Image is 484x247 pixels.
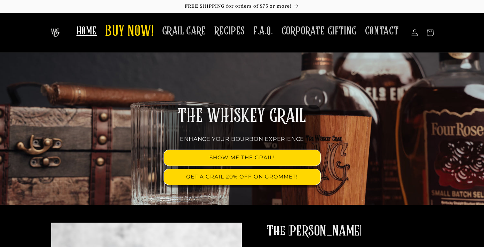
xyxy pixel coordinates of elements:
h2: The [PERSON_NAME] [267,222,409,240]
a: GET A GRAIL 20% OFF ON GROMMET! [164,169,320,185]
p: FREE SHIPPING for orders of $75 or more! [7,3,477,9]
span: F.A.Q. [253,24,273,38]
span: BUY NOW! [105,22,154,41]
span: CONTACT [365,24,399,38]
span: GRAIL CARE [162,24,206,38]
a: BUY NOW! [101,18,158,46]
span: ENHANCE YOUR BOURBON EXPERIENCE [180,136,304,142]
a: HOME [72,20,101,42]
a: GRAIL CARE [158,20,210,42]
a: CONTACT [361,20,403,42]
a: CORPORATE GIFTING [277,20,361,42]
a: RECIPES [210,20,249,42]
span: CORPORATE GIFTING [281,24,357,38]
img: The Whiskey Grail [51,29,59,37]
a: F.A.Q. [249,20,277,42]
span: RECIPES [214,24,245,38]
a: SHOW ME THE GRAIL! [164,150,320,166]
span: THE WHISKEY GRAIL [178,107,306,125]
span: HOME [77,24,97,38]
